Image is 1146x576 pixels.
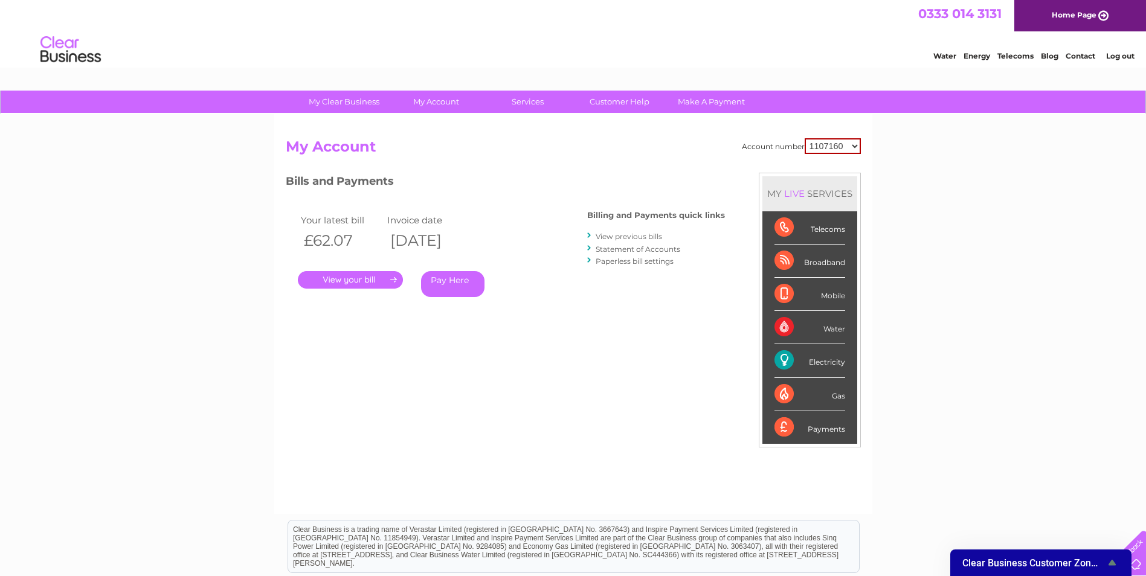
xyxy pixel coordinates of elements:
[962,555,1119,570] button: Show survey - Clear Business Customer Zone Survey
[298,212,385,228] td: Your latest bill
[774,311,845,344] div: Water
[587,211,725,220] h4: Billing and Payments quick links
[774,344,845,377] div: Electricity
[918,6,1002,21] a: 0333 014 3131
[774,278,845,311] div: Mobile
[774,245,845,278] div: Broadband
[478,91,578,113] a: Services
[286,173,725,194] h3: Bills and Payments
[384,212,471,228] td: Invoice date
[1106,51,1135,60] a: Log out
[774,378,845,411] div: Gas
[662,91,761,113] a: Make A Payment
[286,138,861,161] h2: My Account
[294,91,394,113] a: My Clear Business
[596,257,674,266] a: Paperless bill settings
[570,91,669,113] a: Customer Help
[774,211,845,245] div: Telecoms
[962,557,1105,569] span: Clear Business Customer Zone Survey
[1066,51,1095,60] a: Contact
[298,228,385,253] th: £62.07
[40,31,101,68] img: logo.png
[933,51,956,60] a: Water
[774,411,845,444] div: Payments
[782,188,807,199] div: LIVE
[762,176,857,211] div: MY SERVICES
[421,271,484,297] a: Pay Here
[386,91,486,113] a: My Account
[288,7,859,59] div: Clear Business is a trading name of Verastar Limited (registered in [GEOGRAPHIC_DATA] No. 3667643...
[298,271,403,289] a: .
[596,245,680,254] a: Statement of Accounts
[384,228,471,253] th: [DATE]
[964,51,990,60] a: Energy
[1041,51,1058,60] a: Blog
[742,138,861,154] div: Account number
[596,232,662,241] a: View previous bills
[997,51,1034,60] a: Telecoms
